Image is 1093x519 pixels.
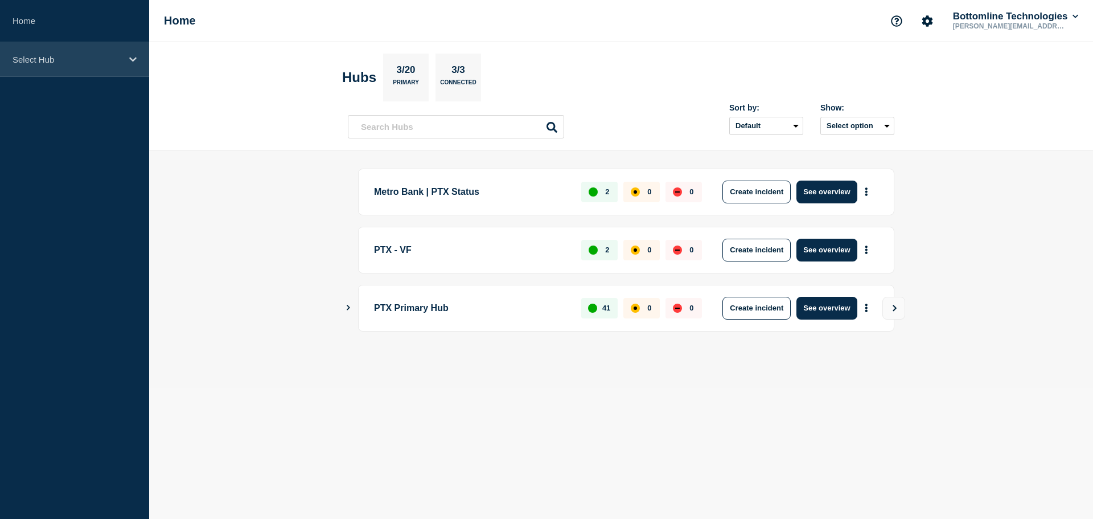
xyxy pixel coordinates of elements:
[722,239,791,261] button: Create incident
[729,103,803,112] div: Sort by:
[882,297,905,320] button: View
[647,304,651,312] p: 0
[885,9,909,33] button: Support
[605,187,609,196] p: 2
[13,55,122,64] p: Select Hub
[374,239,568,261] p: PTX - VF
[605,246,609,254] p: 2
[729,117,803,135] select: Sort by
[348,115,564,138] input: Search Hubs
[689,246,693,254] p: 0
[588,304,597,313] div: up
[602,304,610,312] p: 41
[796,181,857,203] button: See overview
[722,297,791,320] button: Create incident
[440,79,476,91] p: Connected
[859,181,874,202] button: More actions
[392,64,420,79] p: 3/20
[631,187,640,197] div: affected
[589,187,598,197] div: up
[859,239,874,260] button: More actions
[374,181,568,203] p: Metro Bank | PTX Status
[673,304,682,313] div: down
[689,304,693,312] p: 0
[346,304,351,312] button: Show Connected Hubs
[447,64,470,79] p: 3/3
[589,246,598,255] div: up
[796,297,857,320] button: See overview
[673,246,682,255] div: down
[631,304,640,313] div: affected
[820,117,894,135] button: Select option
[796,239,857,261] button: See overview
[951,22,1069,30] p: [PERSON_NAME][EMAIL_ADDRESS][PERSON_NAME][DOMAIN_NAME]
[915,9,939,33] button: Account settings
[647,187,651,196] p: 0
[647,246,651,254] p: 0
[374,297,568,320] p: PTX Primary Hub
[859,297,874,318] button: More actions
[673,187,682,197] div: down
[689,187,693,196] p: 0
[342,70,376,85] h2: Hubs
[164,14,196,27] h1: Home
[631,246,640,255] div: affected
[951,11,1080,22] button: Bottomline Technologies
[722,181,791,203] button: Create incident
[393,79,419,91] p: Primary
[820,103,894,112] div: Show:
